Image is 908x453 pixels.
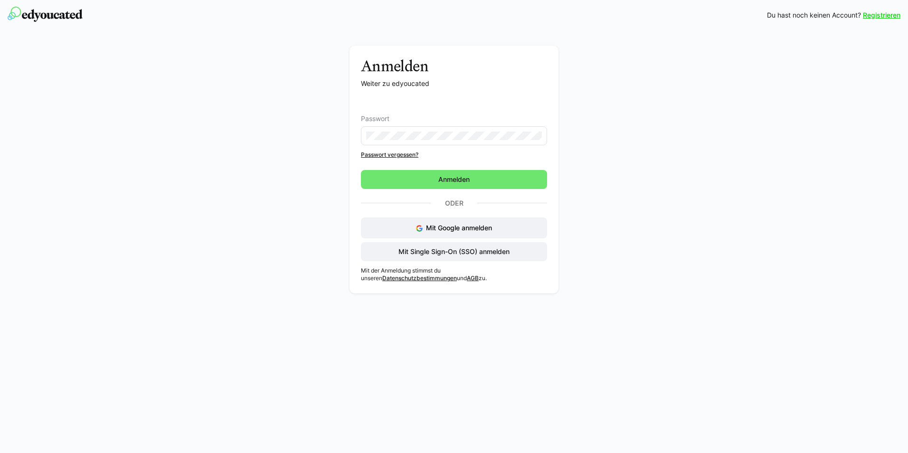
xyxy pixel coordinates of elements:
[361,170,547,189] button: Anmelden
[361,79,547,88] p: Weiter zu edyoucated
[426,224,492,232] span: Mit Google anmelden
[361,115,389,123] span: Passwort
[8,7,83,22] img: edyoucated
[767,10,861,20] span: Du hast noch keinen Account?
[361,217,547,238] button: Mit Google anmelden
[361,57,547,75] h3: Anmelden
[431,197,477,210] p: Oder
[361,151,547,159] a: Passwort vergessen?
[361,242,547,261] button: Mit Single Sign-On (SSO) anmelden
[382,274,457,282] a: Datenschutzbestimmungen
[467,274,479,282] a: AGB
[863,10,900,20] a: Registrieren
[437,175,471,184] span: Anmelden
[397,247,511,256] span: Mit Single Sign-On (SSO) anmelden
[361,267,547,282] p: Mit der Anmeldung stimmst du unseren und zu.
